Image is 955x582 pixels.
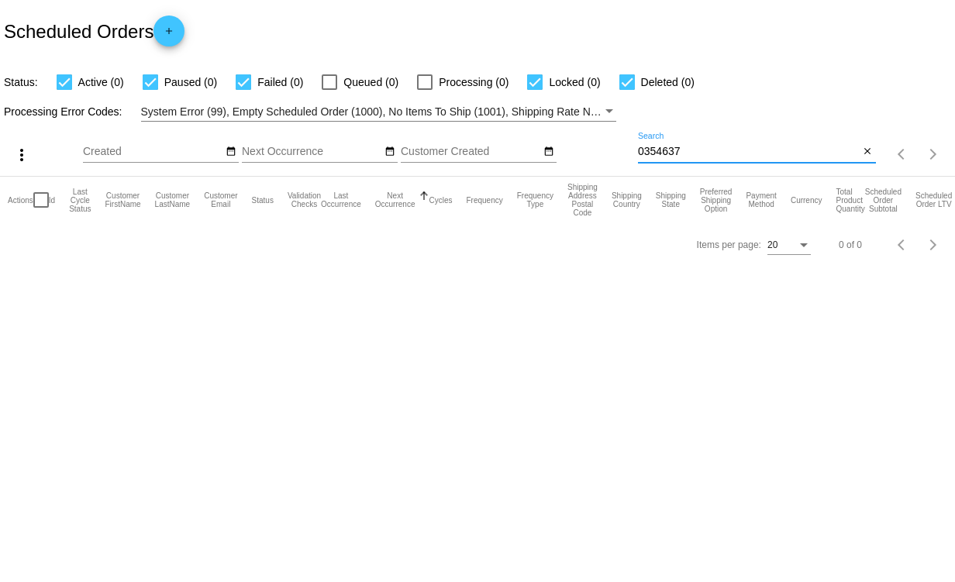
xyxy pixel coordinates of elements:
span: Queued (0) [343,73,398,91]
mat-icon: date_range [384,146,395,158]
button: Change sorting for LastOccurrenceUtc [321,191,361,208]
span: Failed (0) [257,73,303,91]
button: Change sorting for Id [49,195,55,205]
mat-header-cell: Total Product Quantity [836,177,864,223]
mat-icon: date_range [543,146,554,158]
button: Next page [918,229,949,260]
mat-icon: close [862,146,873,158]
span: Processing (0) [439,73,509,91]
button: Change sorting for NextOccurrenceUtc [375,191,415,208]
mat-select: Filter by Processing Error Codes [141,102,617,122]
span: Locked (0) [549,73,600,91]
button: Change sorting for Frequency [466,195,502,205]
mat-icon: add [160,26,178,44]
mat-select: Items per page: [767,240,811,251]
button: Change sorting for PreferredShippingOption [700,188,733,213]
button: Change sorting for LifetimeValue [915,191,952,208]
div: 0 of 0 [839,239,862,250]
button: Change sorting for Subtotal [865,188,902,213]
button: Previous page [887,229,918,260]
mat-icon: date_range [226,146,236,158]
button: Change sorting for FrequencyType [517,191,553,208]
mat-icon: more_vert [12,146,31,164]
h2: Scheduled Orders [4,15,184,46]
button: Change sorting for CustomerLastName [155,191,191,208]
button: Change sorting for CustomerEmail [204,191,237,208]
button: Previous page [887,139,918,170]
button: Change sorting for Status [252,195,274,205]
span: Active (0) [78,73,124,91]
input: Search [638,146,860,158]
input: Created [83,146,222,158]
span: Paused (0) [164,73,217,91]
span: 20 [767,239,777,250]
button: Change sorting for ShippingState [656,191,686,208]
span: Status: [4,76,38,88]
mat-header-cell: Validation Checks [288,177,321,223]
button: Clear [860,144,876,160]
button: Change sorting for PaymentMethod.Type [746,191,776,208]
mat-header-cell: Actions [8,177,33,223]
input: Customer Created [401,146,540,158]
button: Next page [918,139,949,170]
span: Deleted (0) [641,73,695,91]
span: Processing Error Codes: [4,105,122,118]
div: Items per page: [697,239,761,250]
button: Change sorting for Cycles [429,195,452,205]
input: Next Occurrence [242,146,381,158]
button: Change sorting for CurrencyIso [791,195,822,205]
button: Change sorting for ShippingPostcode [567,183,598,217]
button: Change sorting for LastProcessingCycleId [69,188,91,213]
button: Change sorting for ShippingCountry [612,191,642,208]
button: Change sorting for CustomerFirstName [105,191,140,208]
